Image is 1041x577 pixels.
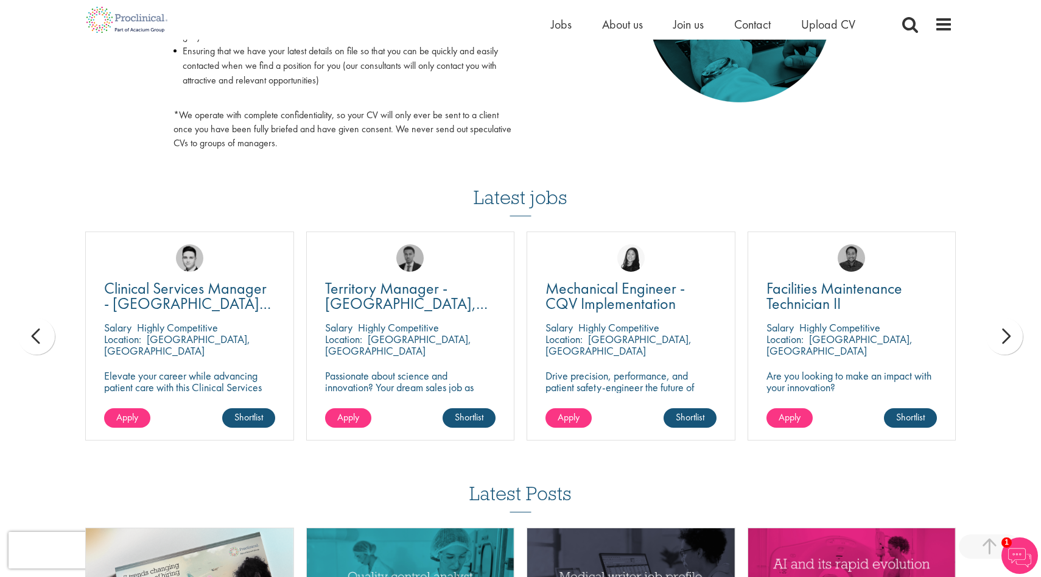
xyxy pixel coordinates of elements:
span: Salary [104,320,131,335]
p: Highly Competitive [799,320,880,335]
a: Apply [325,408,371,428]
p: [GEOGRAPHIC_DATA], [GEOGRAPHIC_DATA] [545,332,692,358]
span: Facilities Maintenance Technician II [766,278,902,314]
span: 1 [1001,537,1012,548]
p: Passionate about science and innovation? Your dream sales job as Territory Manager awaits! [325,370,496,405]
img: Mike Raletz [838,244,865,272]
a: Mechanical Engineer - CQV Implementation [545,281,717,311]
p: Drive precision, performance, and patient safety-engineer the future of pharma with CQV excellence. [545,370,717,405]
p: Elevate your career while advancing patient care with this Clinical Services Manager position wit... [104,370,275,416]
span: Territory Manager - [GEOGRAPHIC_DATA], [GEOGRAPHIC_DATA] [325,278,488,329]
a: Territory Manager - [GEOGRAPHIC_DATA], [GEOGRAPHIC_DATA] [325,281,496,311]
p: Highly Competitive [578,320,659,335]
a: Facilities Maintenance Technician II [766,281,938,311]
span: Location: [325,332,362,346]
span: Apply [558,411,580,423]
a: Shortlist [443,408,496,428]
span: Mechanical Engineer - CQV Implementation [545,278,685,314]
div: next [986,318,1023,355]
a: Join us [673,16,704,32]
div: prev [18,318,55,355]
iframe: reCAPTCHA [9,532,164,568]
span: Location: [766,332,804,346]
h3: Latest Posts [469,483,572,512]
span: Clinical Services Manager - [GEOGRAPHIC_DATA], [GEOGRAPHIC_DATA] [104,278,271,329]
p: *We operate with complete confidentiality, so your CV will only ever be sent to a client once you... [173,108,511,150]
p: Highly Competitive [358,320,439,335]
a: Apply [104,408,150,428]
p: [GEOGRAPHIC_DATA], [GEOGRAPHIC_DATA] [104,332,250,358]
a: Shortlist [884,408,937,428]
span: Location: [545,332,583,346]
a: Contact [734,16,771,32]
span: Apply [116,411,138,423]
img: Carl Gbolade [396,244,424,272]
p: [GEOGRAPHIC_DATA], [GEOGRAPHIC_DATA] [766,332,913,358]
a: Jobs [551,16,572,32]
span: Salary [766,320,794,335]
span: Salary [325,320,352,335]
a: Upload CV [801,16,855,32]
a: Apply [545,408,592,428]
li: Ensuring that we have your latest details on file so that you can be quickly and easily contacted... [173,44,511,102]
span: Apply [779,411,801,423]
span: Location: [104,332,141,346]
p: Highly Competitive [137,320,218,335]
p: [GEOGRAPHIC_DATA], [GEOGRAPHIC_DATA] [325,332,471,358]
span: Apply [337,411,359,423]
a: Clinical Services Manager - [GEOGRAPHIC_DATA], [GEOGRAPHIC_DATA] [104,281,275,311]
img: Numhom Sudsok [617,244,645,272]
a: Shortlist [222,408,275,428]
p: Are you looking to make an impact with your innovation? [766,370,938,393]
h3: Latest jobs [474,157,567,216]
img: Chatbot [1001,537,1038,574]
a: About us [602,16,643,32]
a: Shortlist [664,408,717,428]
a: Apply [766,408,813,428]
span: Salary [545,320,573,335]
img: Connor Lynes [176,244,203,272]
